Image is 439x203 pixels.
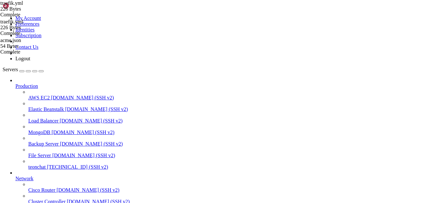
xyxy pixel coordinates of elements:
[0,49,65,55] div: Complete
[0,0,23,6] span: traefik.yml
[0,43,65,49] div: 54 Bytes
[0,30,65,36] div: Complete
[0,19,23,24] span: traefik.yml
[0,6,65,12] div: 226 Bytes
[0,12,65,18] div: Complete
[0,38,21,43] span: acme.json
[0,25,65,30] div: 226 Bytes
[0,38,65,49] span: acme.json
[0,0,65,12] span: traefik.yml
[0,19,65,30] span: traefik.yml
